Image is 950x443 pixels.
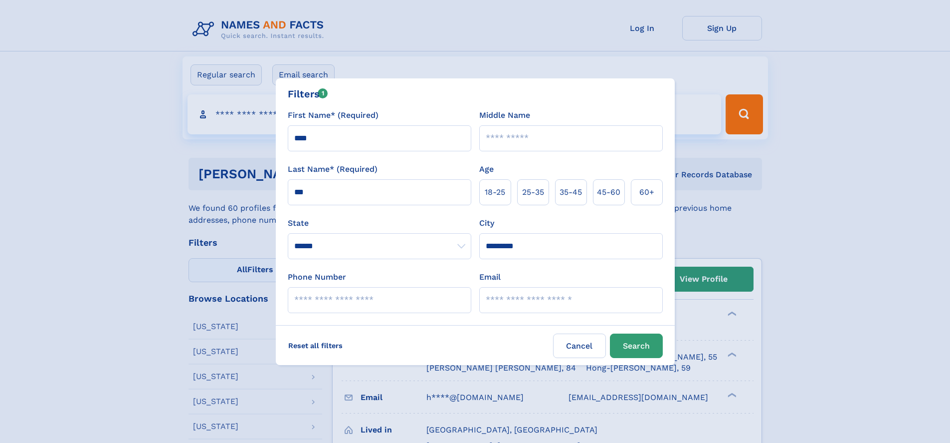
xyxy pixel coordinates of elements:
label: State [288,217,471,229]
label: Cancel [553,334,606,358]
label: First Name* (Required) [288,109,379,121]
label: Age [479,163,494,175]
span: 18‑25 [485,186,505,198]
span: 60+ [639,186,654,198]
label: Phone Number [288,271,346,283]
label: Reset all filters [282,334,349,358]
span: 35‑45 [560,186,582,198]
div: Filters [288,86,328,101]
label: Middle Name [479,109,530,121]
label: City [479,217,494,229]
label: Last Name* (Required) [288,163,378,175]
span: 25‑35 [522,186,544,198]
span: 45‑60 [597,186,620,198]
button: Search [610,334,663,358]
label: Email [479,271,501,283]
